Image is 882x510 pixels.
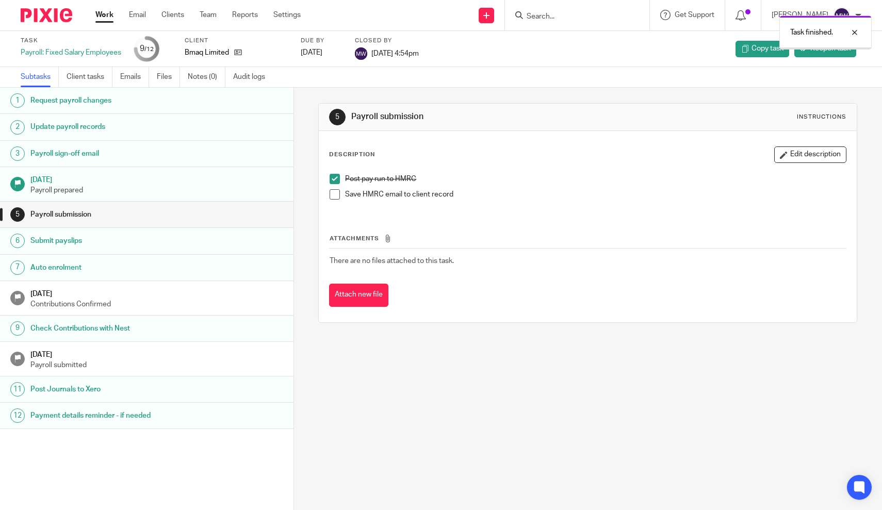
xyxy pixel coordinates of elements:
[10,382,25,397] div: 11
[129,10,146,20] a: Email
[21,47,121,58] div: Payroll: Fixed Salary Employees
[371,50,419,57] span: [DATE] 4:54pm
[232,10,258,20] a: Reports
[30,408,199,423] h1: Payment details reminder - if needed
[161,10,184,20] a: Clients
[120,67,149,87] a: Emails
[345,189,846,200] p: Save HMRC email to client record
[30,347,283,360] h1: [DATE]
[10,93,25,108] div: 1
[330,236,379,241] span: Attachments
[330,257,454,265] span: There are no files attached to this task.
[21,67,59,87] a: Subtasks
[834,7,850,24] img: svg%3E
[185,47,229,58] p: Bmaq Limited
[10,207,25,222] div: 5
[30,260,199,275] h1: Auto enrolment
[10,321,25,336] div: 9
[30,119,199,135] h1: Update payroll records
[95,10,113,20] a: Work
[30,286,283,299] h1: [DATE]
[273,10,301,20] a: Settings
[21,8,72,22] img: Pixie
[30,146,199,161] h1: Payroll sign-off email
[157,67,180,87] a: Files
[30,185,283,195] p: Payroll prepared
[30,321,199,336] h1: Check Contributions with Nest
[355,37,419,45] label: Closed by
[301,47,342,58] div: [DATE]
[233,67,273,87] a: Audit logs
[144,46,154,52] small: /12
[200,10,217,20] a: Team
[10,234,25,248] div: 6
[301,37,342,45] label: Due by
[30,93,199,108] h1: Request payroll changes
[30,382,199,397] h1: Post Journals to Xero
[345,174,846,184] p: Post pay run to HMRC
[351,111,610,122] h1: Payroll submission
[188,67,225,87] a: Notes (0)
[797,113,846,121] div: Instructions
[10,260,25,275] div: 7
[774,146,846,163] button: Edit description
[329,284,388,307] button: Attach new file
[30,233,199,249] h1: Submit payslips
[30,172,283,185] h1: [DATE]
[355,47,367,60] img: svg%3E
[10,146,25,161] div: 3
[10,408,25,423] div: 12
[140,43,154,55] div: 9
[30,360,283,370] p: Payroll submitted
[30,207,199,222] h1: Payroll submission
[30,299,283,309] p: Contributions Confirmed
[10,120,25,135] div: 2
[329,109,346,125] div: 5
[790,27,833,38] p: Task finished.
[67,67,112,87] a: Client tasks
[185,37,288,45] label: Client
[21,37,121,45] label: Task
[329,151,375,159] p: Description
